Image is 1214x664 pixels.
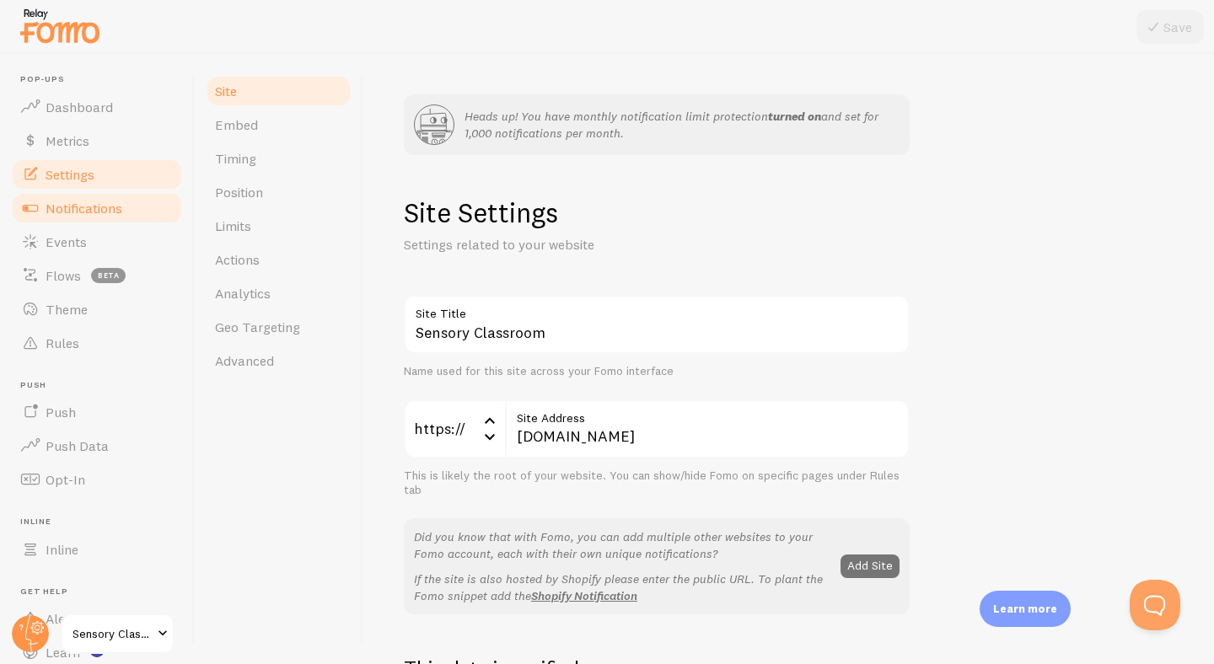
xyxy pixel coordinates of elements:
span: Get Help [20,586,184,597]
a: Push [10,395,184,429]
span: Events [46,233,87,250]
a: Opt-In [10,463,184,496]
a: Position [205,175,352,209]
span: Push [20,380,184,391]
span: Metrics [46,132,89,149]
span: Opt-In [46,471,85,488]
span: Inline [20,517,184,527]
a: Geo Targeting [205,310,352,344]
a: Analytics [205,276,352,310]
div: This is likely the root of your website. You can show/hide Fomo on specific pages under Rules tab [404,469,910,498]
a: Dashboard [10,90,184,124]
span: Limits [215,217,251,234]
a: Metrics [10,124,184,158]
span: Learn [46,644,80,661]
a: Site [205,74,352,108]
a: Actions [205,243,352,276]
button: Add Site [841,554,900,578]
span: Geo Targeting [215,319,300,335]
a: Flows beta [10,259,184,292]
a: Advanced [205,344,352,378]
h1: Site Settings [404,195,910,230]
p: Heads up! You have monthly notification limit protection and set for 1,000 notifications per month. [465,108,900,142]
span: Inline [46,541,78,558]
a: Inline [10,533,184,566]
span: Site [215,83,237,99]
p: If the site is also hosted by Shopify please enter the public URL. To plant the Fomo snippet add the [414,570,830,604]
span: Analytics [215,285,271,302]
span: Rules [46,335,79,351]
a: Theme [10,292,184,326]
span: Settings [46,166,94,183]
strong: turned on [768,109,821,124]
a: Sensory Classroom [61,613,175,654]
div: https:// [404,399,505,458]
a: Rules [10,326,184,360]
span: Alerts [46,610,82,627]
span: Sensory Classroom [73,624,153,644]
a: Timing [205,142,352,175]
span: Pop-ups [20,74,184,85]
a: Shopify Notification [531,588,637,603]
div: Learn more [980,591,1071,627]
span: Advanced [215,352,274,369]
span: Timing [215,150,256,167]
span: Position [215,184,263,201]
span: Dashboard [46,99,113,115]
span: beta [91,268,126,283]
a: Limits [205,209,352,243]
a: Notifications [10,191,184,225]
a: Push Data [10,429,184,463]
span: Theme [46,301,88,318]
div: Name used for this site across your Fomo interface [404,364,910,379]
span: Embed [215,116,258,133]
a: Alerts [10,602,184,635]
span: Push Data [46,437,109,454]
a: Embed [205,108,352,142]
span: Flows [46,267,81,284]
p: Learn more [993,601,1057,617]
span: Notifications [46,200,122,217]
span: Actions [215,251,260,268]
iframe: Help Scout Beacon - Open [1130,580,1180,630]
label: Site Address [505,399,910,428]
a: Events [10,225,184,259]
p: Settings related to your website [404,235,808,254]
span: Push [46,404,76,420]
img: fomo-relay-logo-orange.svg [18,4,102,47]
input: myhonestcompany.com [505,399,910,458]
p: Did you know that with Fomo, you can add multiple other websites to your Fomo account, each with ... [414,528,830,562]
a: Settings [10,158,184,191]
label: Site Title [404,295,910,324]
